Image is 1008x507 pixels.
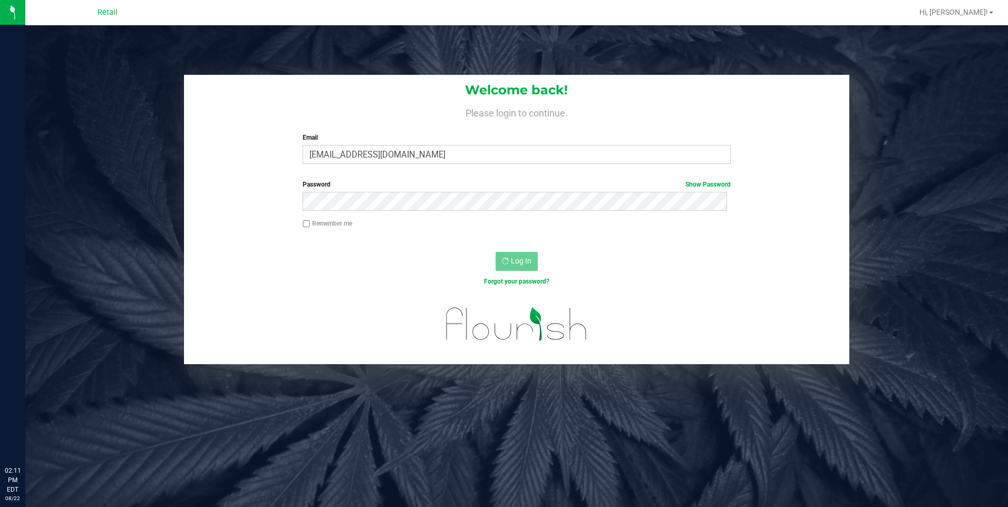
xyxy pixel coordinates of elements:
label: Email [303,133,731,142]
button: Log In [496,252,538,271]
img: flourish_logo.svg [433,297,600,351]
input: Remember me [303,220,310,228]
span: Password [303,181,331,188]
span: Retail [98,8,118,17]
h1: Welcome back! [184,83,850,97]
a: Forgot your password? [484,278,549,285]
a: Show Password [685,181,731,188]
p: 08/22 [5,494,21,502]
label: Remember me [303,219,352,228]
span: Hi, [PERSON_NAME]! [919,8,988,16]
span: Log In [511,257,531,265]
p: 02:11 PM EDT [5,466,21,494]
h4: Please login to continue. [184,105,850,118]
